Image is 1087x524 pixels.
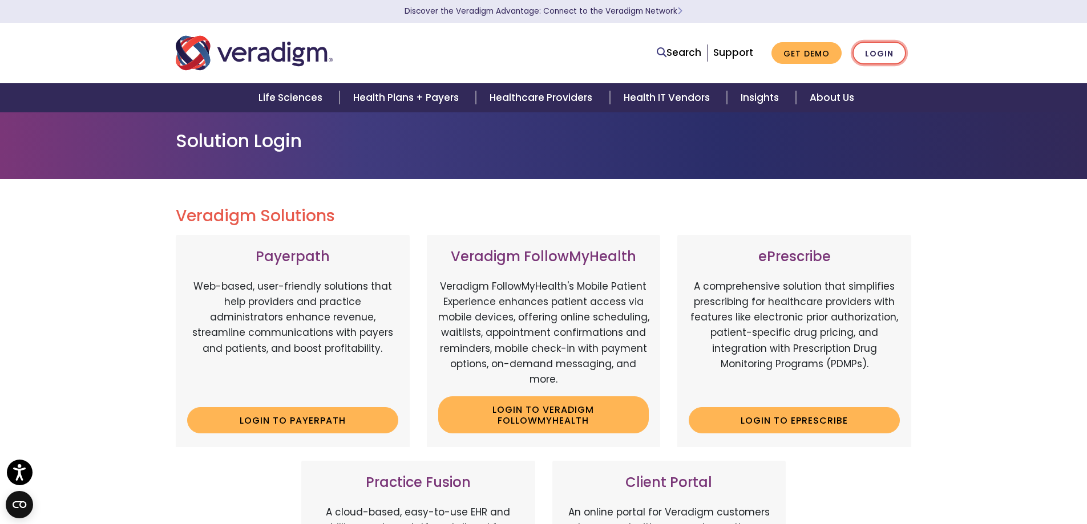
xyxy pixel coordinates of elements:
[677,6,682,17] span: Learn More
[438,396,649,433] a: Login to Veradigm FollowMyHealth
[6,491,33,518] button: Open CMP widget
[438,279,649,387] p: Veradigm FollowMyHealth's Mobile Patient Experience enhances patient access via mobile devices, o...
[713,46,753,59] a: Support
[689,407,900,433] a: Login to ePrescribe
[564,474,775,491] h3: Client Portal
[868,442,1073,510] iframe: Drift Chat Widget
[176,130,912,152] h1: Solution Login
[340,83,476,112] a: Health Plans + Payers
[657,45,701,60] a: Search
[476,83,609,112] a: Healthcare Providers
[187,249,398,265] h3: Payerpath
[176,206,912,226] h2: Veradigm Solutions
[313,474,524,491] h3: Practice Fusion
[405,6,682,17] a: Discover the Veradigm Advantage: Connect to the Veradigm NetworkLearn More
[689,249,900,265] h3: ePrescribe
[727,83,796,112] a: Insights
[245,83,340,112] a: Life Sciences
[852,42,906,65] a: Login
[689,279,900,399] p: A comprehensive solution that simplifies prescribing for healthcare providers with features like ...
[771,42,842,64] a: Get Demo
[796,83,868,112] a: About Us
[438,249,649,265] h3: Veradigm FollowMyHealth
[187,279,398,399] p: Web-based, user-friendly solutions that help providers and practice administrators enhance revenu...
[610,83,727,112] a: Health IT Vendors
[187,407,398,433] a: Login to Payerpath
[176,34,333,72] img: Veradigm logo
